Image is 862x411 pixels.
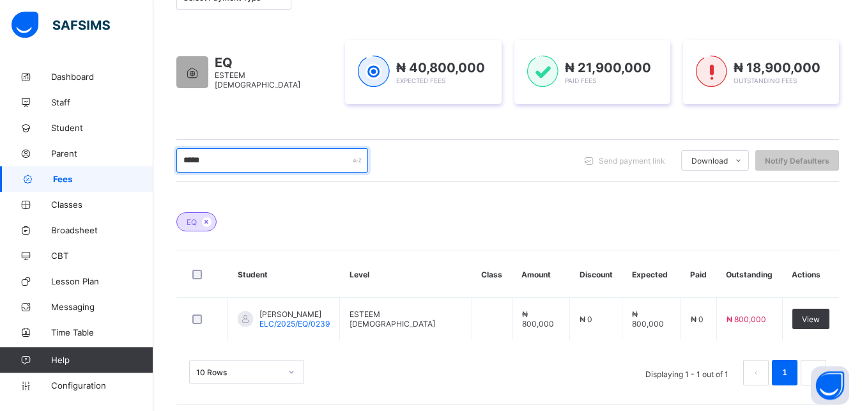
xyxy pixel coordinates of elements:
[259,319,330,329] span: ELC/2025/EQ/0239
[811,366,849,405] button: Open asap
[772,360,797,385] li: 1
[196,368,281,377] div: 10 Rows
[696,56,727,88] img: outstanding-1.146d663e52f09953f639664a84e30106.svg
[51,97,153,107] span: Staff
[570,251,622,298] th: Discount
[12,12,110,38] img: safsims
[743,360,769,385] li: 上一页
[187,217,197,227] span: EQ
[215,55,332,70] span: EQ
[522,309,554,329] span: ₦ 800,000
[622,251,681,298] th: Expected
[691,156,728,166] span: Download
[527,56,558,88] img: paid-1.3eb1404cbcb1d3b736510a26bbfa3ccb.svg
[580,314,592,324] span: ₦ 0
[396,77,445,84] span: Expected Fees
[259,309,330,319] span: [PERSON_NAME]
[51,148,153,159] span: Parent
[51,251,153,261] span: CBT
[716,251,782,298] th: Outstanding
[743,360,769,385] button: prev page
[51,72,153,82] span: Dashboard
[51,225,153,235] span: Broadsheet
[51,199,153,210] span: Classes
[53,174,153,184] span: Fees
[734,60,820,75] span: ₦ 18,900,000
[350,309,435,329] span: ESTEEM [DEMOGRAPHIC_DATA]
[512,251,570,298] th: Amount
[340,251,472,298] th: Level
[51,123,153,133] span: Student
[801,360,826,385] button: next page
[228,251,340,298] th: Student
[636,360,738,385] li: Displaying 1 - 1 out of 1
[681,251,716,298] th: Paid
[599,156,665,166] span: Send payment link
[727,314,766,324] span: ₦ 800,000
[358,56,389,88] img: expected-1.03dd87d44185fb6c27cc9b2570c10499.svg
[565,77,596,84] span: Paid Fees
[778,364,790,381] a: 1
[691,314,704,324] span: ₦ 0
[801,360,826,385] li: 下一页
[632,309,664,329] span: ₦ 800,000
[472,251,512,298] th: Class
[765,156,829,166] span: Notify Defaulters
[734,77,797,84] span: Outstanding Fees
[51,302,153,312] span: Messaging
[782,251,839,298] th: Actions
[51,355,153,365] span: Help
[396,60,485,75] span: ₦ 40,800,000
[51,380,153,391] span: Configuration
[51,327,153,337] span: Time Table
[215,70,300,89] span: ESTEEM [DEMOGRAPHIC_DATA]
[802,314,820,324] span: View
[565,60,651,75] span: ₦ 21,900,000
[51,276,153,286] span: Lesson Plan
